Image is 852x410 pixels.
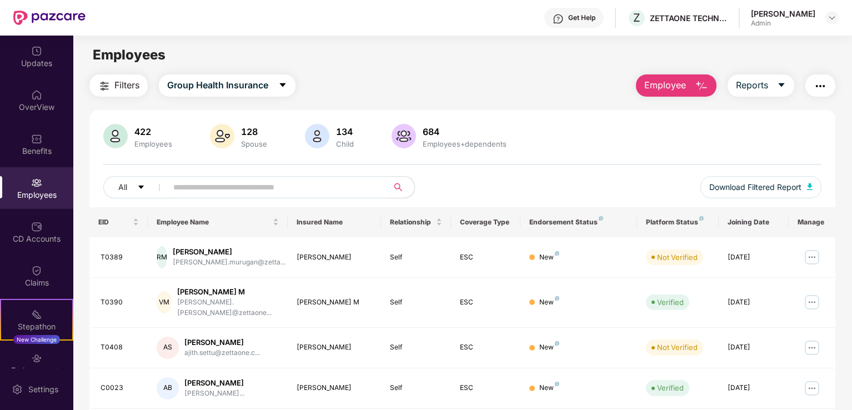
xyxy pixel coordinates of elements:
img: svg+xml;base64,PHN2ZyB4bWxucz0iaHR0cDovL3d3dy53My5vcmcvMjAwMC9zdmciIHdpZHRoPSI4IiBoZWlnaHQ9IjgiIH... [555,251,559,256]
div: [PERSON_NAME] M [177,287,279,297]
div: [PERSON_NAME] [184,378,244,388]
div: Platform Status [646,218,710,227]
img: svg+xml;base64,PHN2ZyBpZD0iVXBkYXRlZCIgeG1sbnM9Imh0dHA6Ly93d3cudzMub3JnLzIwMDAvc3ZnIiB3aWR0aD0iMj... [31,46,42,57]
div: [PERSON_NAME] [297,383,372,393]
div: [PERSON_NAME].murugan@zetta... [173,257,285,268]
div: AB [157,377,179,399]
span: Employee [644,78,686,92]
img: New Pazcare Logo [13,11,86,25]
div: [PERSON_NAME].[PERSON_NAME]@zettaone... [177,297,279,318]
img: svg+xml;base64,PHN2ZyB4bWxucz0iaHR0cDovL3d3dy53My5vcmcvMjAwMC9zdmciIHdpZHRoPSI4IiBoZWlnaHQ9IjgiIH... [599,216,603,221]
img: svg+xml;base64,PHN2ZyBpZD0iRHJvcGRvd24tMzJ4MzIiIHhtbG5zPSJodHRwOi8vd3d3LnczLm9yZy8yMDAwL3N2ZyIgd2... [828,13,836,22]
div: T0390 [101,297,139,308]
div: Endorsement Status [529,218,628,227]
button: Download Filtered Report [700,176,821,198]
img: svg+xml;base64,PHN2ZyBpZD0iQmVuZWZpdHMiIHhtbG5zPSJodHRwOi8vd3d3LnczLm9yZy8yMDAwL3N2ZyIgd2lkdGg9Ij... [31,133,42,144]
span: Employee Name [157,218,270,227]
div: [DATE] [728,297,780,308]
div: Employees+dependents [420,139,509,148]
img: svg+xml;base64,PHN2ZyB4bWxucz0iaHR0cDovL3d3dy53My5vcmcvMjAwMC9zdmciIHdpZHRoPSI4IiBoZWlnaHQ9IjgiIH... [555,382,559,386]
div: [PERSON_NAME] [184,337,260,348]
div: Verified [657,382,684,393]
span: caret-down [278,81,287,91]
div: 684 [420,126,509,137]
div: Settings [25,384,62,395]
div: Verified [657,297,684,308]
img: manageButton [803,339,821,357]
span: search [387,183,409,192]
div: Not Verified [657,252,698,263]
div: [PERSON_NAME] [751,8,815,19]
div: 134 [334,126,356,137]
img: svg+xml;base64,PHN2ZyB4bWxucz0iaHR0cDovL3d3dy53My5vcmcvMjAwMC9zdmciIHdpZHRoPSI4IiBoZWlnaHQ9IjgiIH... [555,296,559,301]
div: Not Verified [657,342,698,353]
div: New Challenge [13,335,60,344]
img: manageButton [803,293,821,311]
th: Joining Date [719,207,789,237]
img: svg+xml;base64,PHN2ZyB4bWxucz0iaHR0cDovL3d3dy53My5vcmcvMjAwMC9zdmciIHhtbG5zOnhsaW5rPSJodHRwOi8vd3... [807,183,813,190]
div: T0389 [101,252,139,263]
div: 422 [132,126,174,137]
div: VM [157,291,172,313]
img: svg+xml;base64,PHN2ZyB4bWxucz0iaHR0cDovL3d3dy53My5vcmcvMjAwMC9zdmciIHhtbG5zOnhsaW5rPSJodHRwOi8vd3... [103,124,128,148]
div: C0023 [101,383,139,393]
div: 128 [239,126,269,137]
div: ZETTAONE TECHNOLOGIES INDIA PRIVATE LIMITED [650,13,728,23]
div: [PERSON_NAME] [173,247,285,257]
div: AS [157,337,179,359]
div: Stepathon [1,321,72,332]
img: svg+xml;base64,PHN2ZyBpZD0iQ0RfQWNjb3VudHMiIGRhdGEtbmFtZT0iQ0QgQWNjb3VudHMiIHhtbG5zPSJodHRwOi8vd3... [31,221,42,232]
span: Filters [114,78,139,92]
div: [DATE] [728,252,780,263]
span: Relationship [390,218,434,227]
th: Insured Name [288,207,381,237]
div: New [539,297,559,308]
div: New [539,342,559,353]
img: svg+xml;base64,PHN2ZyBpZD0iSGVscC0zMngzMiIgeG1sbnM9Imh0dHA6Ly93d3cudzMub3JnLzIwMDAvc3ZnIiB3aWR0aD... [553,13,564,24]
button: Allcaret-down [103,176,171,198]
button: Group Health Insurancecaret-down [159,74,295,97]
img: svg+xml;base64,PHN2ZyB4bWxucz0iaHR0cDovL3d3dy53My5vcmcvMjAwMC9zdmciIHdpZHRoPSI4IiBoZWlnaHQ9IjgiIH... [699,216,704,221]
span: All [118,181,127,193]
button: Employee [636,74,716,97]
img: svg+xml;base64,PHN2ZyB4bWxucz0iaHR0cDovL3d3dy53My5vcmcvMjAwMC9zdmciIHhtbG5zOnhsaW5rPSJodHRwOi8vd3... [305,124,329,148]
div: New [539,383,559,393]
img: svg+xml;base64,PHN2ZyBpZD0iQ2xhaW0iIHhtbG5zPSJodHRwOi8vd3d3LnczLm9yZy8yMDAwL3N2ZyIgd2lkdGg9IjIwIi... [31,265,42,276]
span: caret-down [137,183,145,192]
div: [PERSON_NAME] M [297,297,372,308]
div: Admin [751,19,815,28]
th: Relationship [381,207,451,237]
th: Employee Name [148,207,288,237]
th: Coverage Type [451,207,521,237]
div: Self [390,342,442,353]
button: search [387,176,415,198]
div: ESC [460,342,512,353]
img: svg+xml;base64,PHN2ZyB4bWxucz0iaHR0cDovL3d3dy53My5vcmcvMjAwMC9zdmciIHhtbG5zOnhsaW5rPSJodHRwOi8vd3... [392,124,416,148]
span: Z [633,11,640,24]
span: EID [98,218,131,227]
div: New [539,252,559,263]
button: Filters [89,74,148,97]
span: Group Health Insurance [167,78,268,92]
div: [PERSON_NAME] [297,252,372,263]
img: svg+xml;base64,PHN2ZyB4bWxucz0iaHR0cDovL3d3dy53My5vcmcvMjAwMC9zdmciIHhtbG5zOnhsaW5rPSJodHRwOi8vd3... [210,124,234,148]
div: Self [390,383,442,393]
img: svg+xml;base64,PHN2ZyB4bWxucz0iaHR0cDovL3d3dy53My5vcmcvMjAwMC9zdmciIHdpZHRoPSI4IiBoZWlnaHQ9IjgiIH... [555,341,559,346]
th: Manage [789,207,835,237]
div: Self [390,297,442,308]
div: [DATE] [728,383,780,393]
div: Spouse [239,139,269,148]
div: Employees [132,139,174,148]
span: caret-down [777,81,786,91]
img: svg+xml;base64,PHN2ZyBpZD0iRW1wbG95ZWVzIiB4bWxucz0iaHR0cDovL3d3dy53My5vcmcvMjAwMC9zdmciIHdpZHRoPS... [31,177,42,188]
img: svg+xml;base64,PHN2ZyBpZD0iRW5kb3JzZW1lbnRzIiB4bWxucz0iaHR0cDovL3d3dy53My5vcmcvMjAwMC9zdmciIHdpZH... [31,353,42,364]
th: EID [89,207,148,237]
div: Child [334,139,356,148]
div: Get Help [568,13,595,22]
span: Download Filtered Report [709,181,801,193]
img: svg+xml;base64,PHN2ZyB4bWxucz0iaHR0cDovL3d3dy53My5vcmcvMjAwMC9zdmciIHdpZHRoPSIyNCIgaGVpZ2h0PSIyNC... [814,79,827,93]
img: manageButton [803,248,821,266]
div: ESC [460,252,512,263]
button: Reportscaret-down [728,74,794,97]
div: [DATE] [728,342,780,353]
